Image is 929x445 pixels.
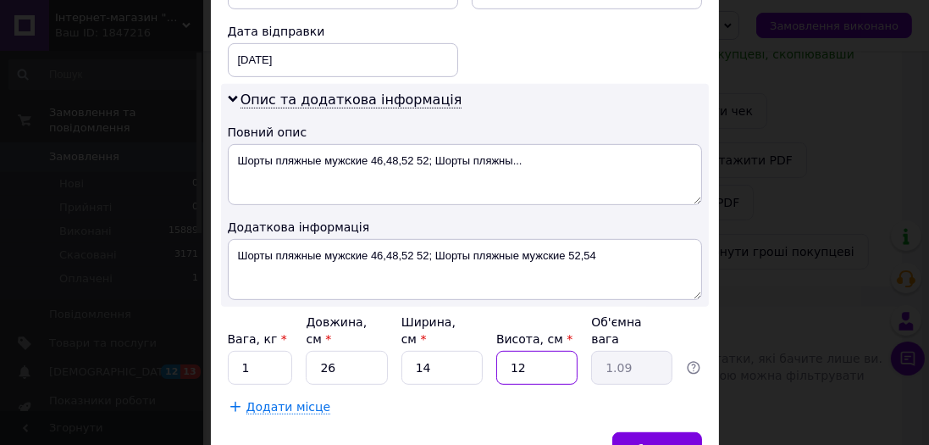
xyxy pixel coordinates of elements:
label: Вага, кг [228,332,287,346]
div: Дата відправки [228,23,458,40]
textarea: Шорты пляжные мужские 46,48,52 52; Шорты пляжны... [228,144,702,205]
span: Опис та додаткова інформація [241,92,462,108]
div: Повний опис [228,124,702,141]
div: Об'ємна вага [591,314,672,348]
span: Додати місце [246,400,331,414]
label: Довжина, см [306,315,367,346]
label: Ширина, см [401,315,456,346]
label: Висота, см [496,332,572,346]
textarea: Шорты пляжные мужские 46,48,52 52; Шорты пляжные мужские 52,54 [228,239,702,300]
div: Додаткова інформація [228,219,702,236]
